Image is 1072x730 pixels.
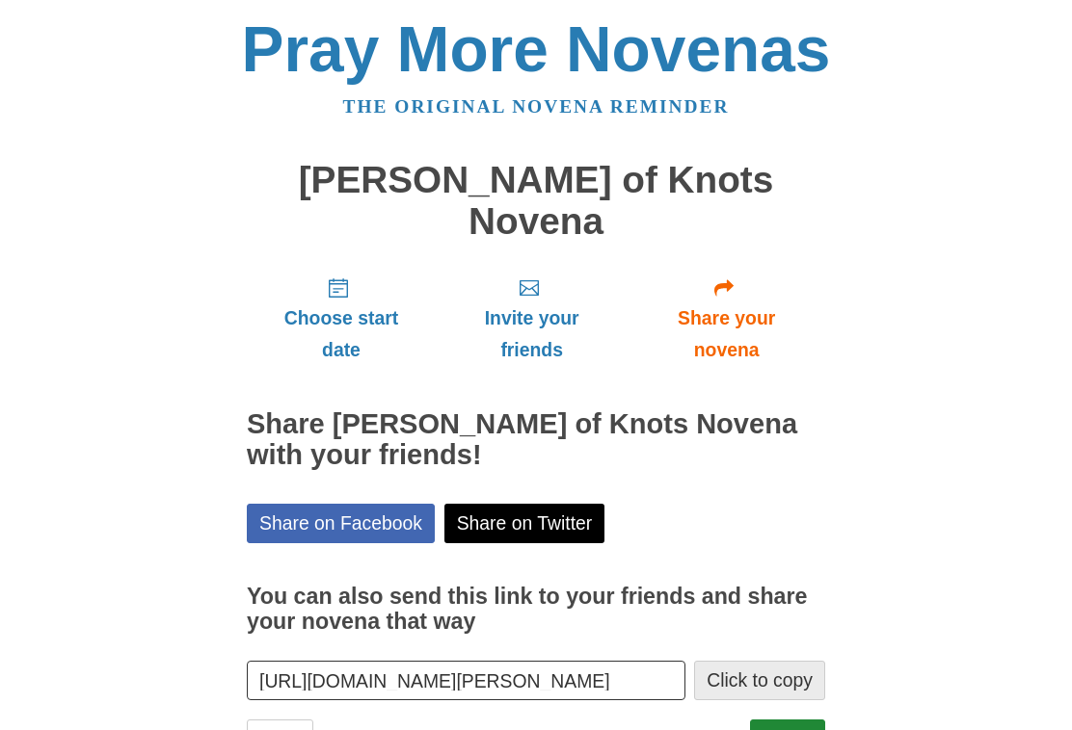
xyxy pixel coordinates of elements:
button: Click to copy [694,661,825,700]
a: Invite your friends [436,261,628,376]
a: Share on Twitter [444,504,605,543]
h1: [PERSON_NAME] of Knots Novena [247,160,825,242]
h2: Share [PERSON_NAME] of Knots Novena with your friends! [247,409,825,471]
a: The original novena reminder [343,96,730,117]
span: Choose start date [266,302,416,366]
span: Invite your friends [455,302,608,366]
h3: You can also send this link to your friends and share your novena that way [247,585,825,634]
a: Pray More Novenas [242,13,831,85]
a: Share your novena [628,261,825,376]
a: Share on Facebook [247,504,435,543]
a: Choose start date [247,261,436,376]
span: Share your novena [647,302,806,366]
